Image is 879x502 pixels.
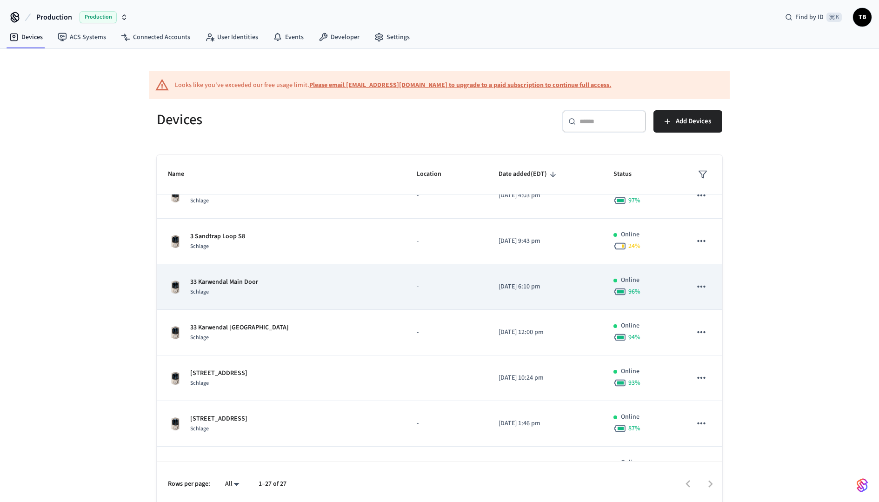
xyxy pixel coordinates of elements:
[311,29,367,46] a: Developer
[778,9,849,26] div: Find by ID⌘ K
[854,9,871,26] span: TB
[190,368,247,378] p: [STREET_ADDRESS]
[168,479,210,489] p: Rows per page:
[221,477,244,491] div: All
[80,11,117,23] span: Production
[190,242,209,250] span: Schlage
[621,458,639,468] p: Online
[157,110,434,129] h5: Devices
[417,419,476,428] p: -
[621,321,639,331] p: Online
[628,196,640,205] span: 97 %
[826,13,842,22] span: ⌘ K
[36,12,72,23] span: Production
[168,325,183,340] img: Schlage Sense Smart Deadbolt with Camelot Trim, Front
[417,191,476,201] p: -
[50,29,113,46] a: ACS Systems
[499,373,591,383] p: [DATE] 10:24 pm
[168,280,183,295] img: Schlage Sense Smart Deadbolt with Camelot Trim, Front
[367,29,417,46] a: Settings
[190,323,289,333] p: 33 Karwendal [GEOGRAPHIC_DATA]
[857,478,868,493] img: SeamLogoGradient.69752ec5.svg
[628,333,640,342] span: 94 %
[853,8,872,27] button: TB
[190,414,247,424] p: [STREET_ADDRESS]
[259,479,286,489] p: 1–27 of 27
[266,29,311,46] a: Events
[676,115,711,127] span: Add Devices
[190,379,209,387] span: Schlage
[168,167,196,181] span: Name
[499,328,591,337] p: [DATE] 12:00 pm
[499,419,591,428] p: [DATE] 1:46 pm
[168,188,183,203] img: Schlage Sense Smart Deadbolt with Camelot Trim, Front
[628,378,640,388] span: 93 %
[190,425,209,433] span: Schlage
[621,367,639,376] p: Online
[613,167,644,181] span: Status
[2,29,50,46] a: Devices
[309,80,611,90] a: Please email [EMAIL_ADDRESS][DOMAIN_NAME] to upgrade to a paid subscription to continue full access.
[190,277,258,287] p: 33 Karwendal Main Door
[190,197,209,205] span: Schlage
[417,167,453,181] span: Location
[168,416,183,431] img: Schlage Sense Smart Deadbolt with Camelot Trim, Front
[168,371,183,386] img: Schlage Sense Smart Deadbolt with Camelot Trim, Front
[653,110,722,133] button: Add Devices
[417,282,476,292] p: -
[190,288,209,296] span: Schlage
[628,287,640,296] span: 96 %
[499,191,591,201] p: [DATE] 4:03 pm
[113,29,198,46] a: Connected Accounts
[628,424,640,433] span: 87 %
[621,230,639,240] p: Online
[621,275,639,285] p: Online
[621,412,639,422] p: Online
[417,328,476,337] p: -
[190,232,245,241] p: 3 Sandtrap Loop S8
[190,460,239,469] p: 404 Rolling Ridge
[417,373,476,383] p: -
[795,13,824,22] span: Find by ID
[417,236,476,246] p: -
[499,282,591,292] p: [DATE] 6:10 pm
[175,80,611,90] div: Looks like you've exceeded our free usage limit.
[198,29,266,46] a: User Identities
[628,241,640,251] span: 24 %
[168,234,183,249] img: Schlage Sense Smart Deadbolt with Camelot Trim, Front
[499,236,591,246] p: [DATE] 9:43 pm
[190,334,209,341] span: Schlage
[499,167,559,181] span: Date added(EDT)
